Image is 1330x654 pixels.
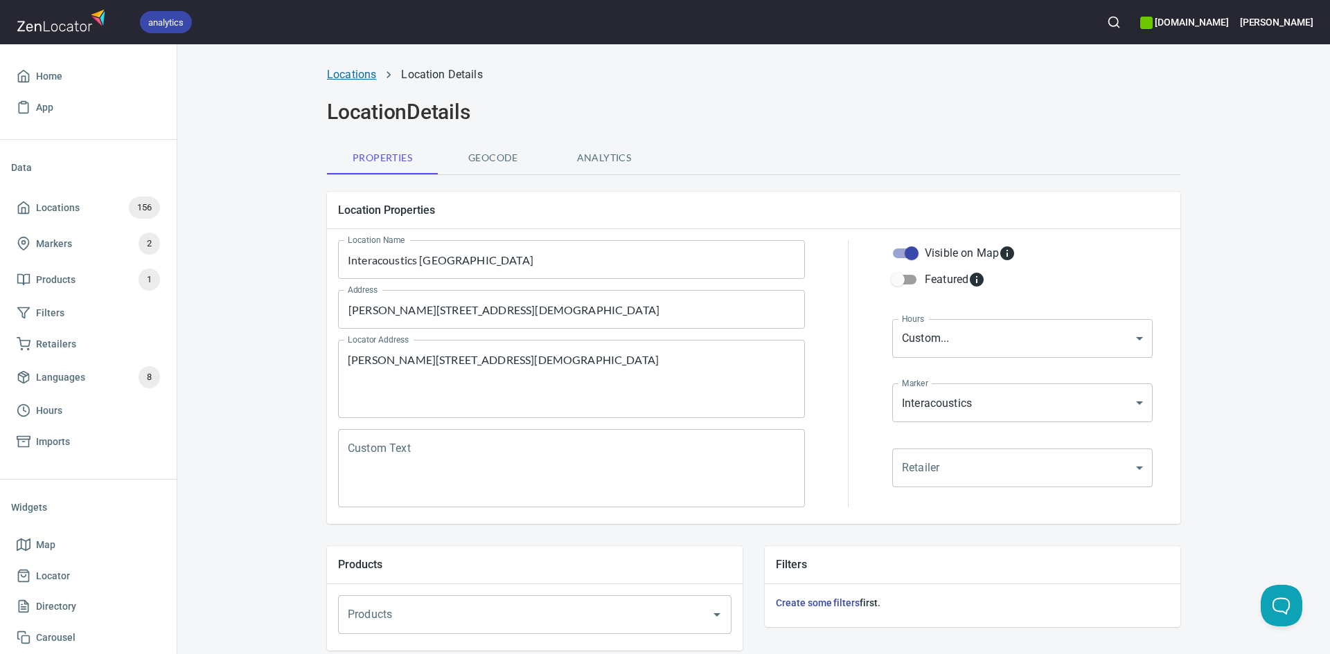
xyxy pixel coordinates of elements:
[11,491,166,524] li: Widgets
[327,66,1180,83] nav: breadcrumb
[776,597,860,608] a: Create some filters
[36,433,70,451] span: Imports
[1240,7,1313,37] button: [PERSON_NAME]
[344,601,686,628] input: Products
[1140,7,1228,37] div: Manage your apps
[1140,17,1153,29] button: color-6DC700
[11,151,166,184] li: Data
[338,557,731,572] h5: Products
[36,68,62,85] span: Home
[401,68,482,81] a: Location Details
[348,353,795,406] textarea: [PERSON_NAME][STREET_ADDRESS][DEMOGRAPHIC_DATA]
[892,448,1153,487] div: ​
[892,383,1153,422] div: Interacoustics
[11,61,166,92] a: Home
[776,557,1169,572] h5: Filters
[140,11,192,33] div: analytics
[139,370,160,385] span: 8
[17,6,109,35] img: zenlocator
[1099,7,1129,37] button: Search
[1140,15,1228,30] h6: [DOMAIN_NAME]
[11,426,166,457] a: Imports
[11,226,166,262] a: Markers2
[36,235,72,253] span: Markers
[11,591,166,622] a: Directory
[925,271,985,288] div: Featured
[36,99,53,116] span: App
[11,395,166,426] a: Hours
[129,200,160,216] span: 156
[36,199,80,217] span: Locations
[11,190,166,226] a: Locations156
[11,561,166,592] a: Locator
[36,305,64,322] span: Filters
[36,629,76,646] span: Carousel
[36,536,55,554] span: Map
[11,262,166,298] a: Products1
[1240,15,1313,30] h6: [PERSON_NAME]
[11,359,166,395] a: Languages8
[139,272,160,288] span: 1
[36,402,62,419] span: Hours
[446,149,540,167] span: Geocode
[11,92,166,123] a: App
[140,15,192,30] span: analytics
[36,369,85,386] span: Languages
[1261,585,1302,626] iframe: Help Scout Beacon - Open
[11,529,166,561] a: Map
[925,245,1016,262] div: Visible on Map
[139,236,160,252] span: 2
[338,203,1169,217] h5: Location Properties
[36,336,76,353] span: Retailers
[327,68,376,81] a: Locations
[335,149,429,167] span: Properties
[968,271,985,288] svg: Featured locations are moved to the top of the search results list.
[327,100,1180,125] h2: Location Details
[557,149,651,167] span: Analytics
[776,595,1169,610] h6: first.
[707,605,727,624] button: Open
[36,598,76,615] span: Directory
[11,298,166,329] a: Filters
[36,567,70,585] span: Locator
[892,319,1153,358] div: Custom...
[11,329,166,360] a: Retailers
[11,622,166,653] a: Carousel
[999,245,1016,262] svg: Whether the location is visible on the map.
[36,271,76,289] span: Products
